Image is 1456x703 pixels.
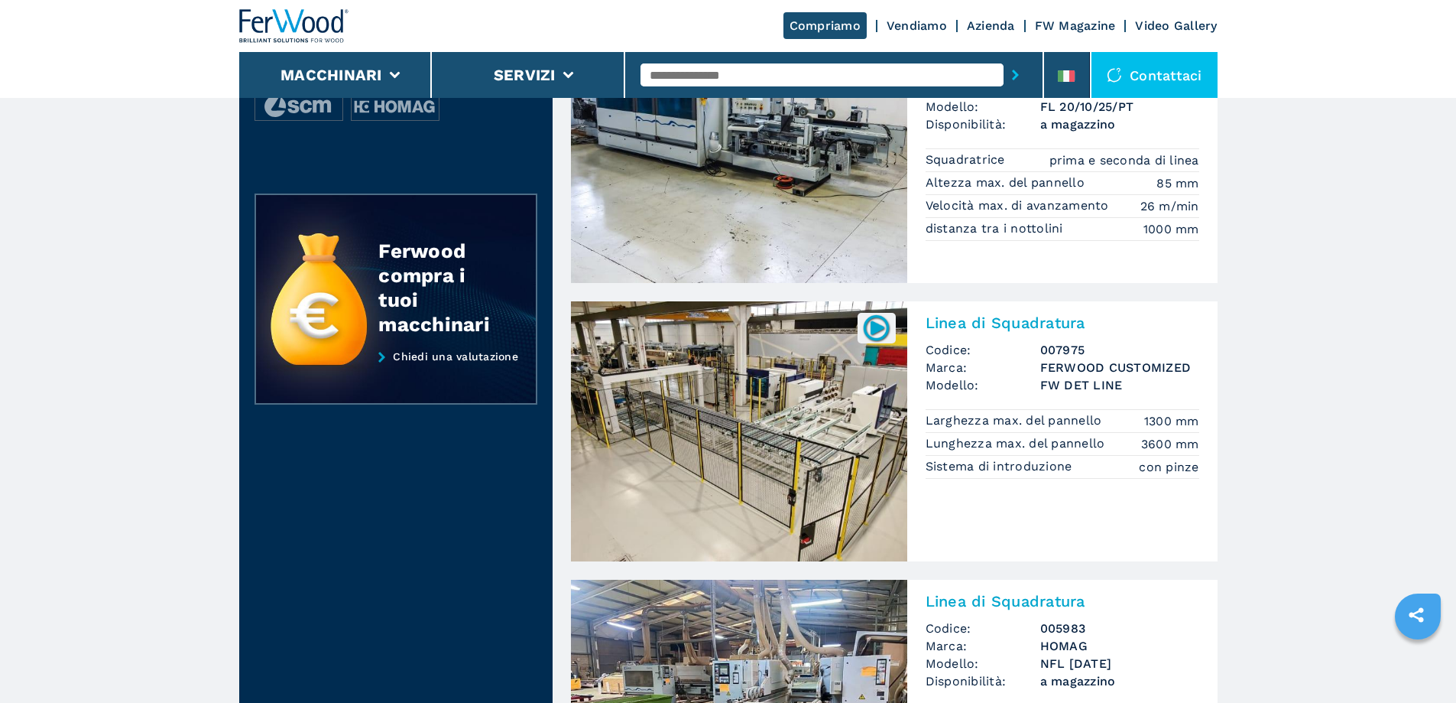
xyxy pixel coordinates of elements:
[926,672,1040,690] span: Disponibilità:
[967,18,1015,33] a: Azienda
[926,116,1040,133] span: Disponibilità:
[494,66,556,84] button: Servizi
[1144,412,1199,430] em: 1300 mm
[1135,18,1217,33] a: Video Gallery
[1397,596,1435,634] a: sharethis
[926,197,1113,214] p: Velocità max. di avanzamento
[1141,435,1199,453] em: 3600 mm
[1156,174,1198,192] em: 85 mm
[1107,67,1122,83] img: Contattaci
[1040,341,1199,359] h3: 007975
[255,350,537,405] a: Chiedi una valutazione
[571,301,907,561] img: Linea di Squadratura FERWOOD CUSTOMIZED FW DET LINE
[1040,637,1199,655] h3: HOMAG
[926,98,1040,116] span: Modello:
[239,9,349,43] img: Ferwood
[1040,620,1199,637] h3: 005983
[280,66,382,84] button: Macchinari
[926,341,1040,359] span: Codice:
[926,220,1067,237] p: distanza tra i nottolini
[1143,220,1199,238] em: 1000 mm
[1040,655,1199,672] h3: NFL [DATE]
[378,239,505,337] div: Ferwood compra i tuoi macchinari
[926,314,1199,332] h2: Linea di Squadratura
[1040,116,1199,133] span: a magazzino
[926,151,1009,168] p: Squadratrice
[1040,98,1199,116] h3: FL 20/10/25/PT
[1040,359,1199,376] h3: FERWOOD CUSTOMIZED
[926,435,1109,452] p: Lunghezza max. del pannello
[571,23,907,283] img: Squadratrice Doppia HOMAG FL 20/10/25/PT
[861,313,891,343] img: 007975
[783,12,867,39] a: Compriamo
[1035,18,1116,33] a: FW Magazine
[887,18,947,33] a: Vendiamo
[926,458,1076,475] p: Sistema di introduzione
[255,91,342,122] img: image
[926,655,1040,672] span: Modello:
[1140,197,1199,215] em: 26 m/min
[926,637,1040,655] span: Marca:
[571,301,1218,561] a: Linea di Squadratura FERWOOD CUSTOMIZED FW DET LINE007975Linea di SquadraturaCodice:007975Marca:F...
[1391,634,1445,692] iframe: Chat
[926,412,1106,429] p: Larghezza max. del pannello
[926,174,1089,191] p: Altezza max. del pannello
[1139,458,1198,476] em: con pinze
[926,359,1040,376] span: Marca:
[1040,672,1199,690] span: a magazzino
[352,91,439,122] img: image
[1049,151,1199,169] em: prima e seconda di linea
[1004,57,1027,93] button: submit-button
[926,376,1040,394] span: Modello:
[1091,52,1218,98] div: Contattaci
[571,23,1218,283] a: Squadratrice Doppia HOMAG FL 20/10/25/PTSquadratrice DoppiaCodice:006064Marca:HOMAGModello:FL 20/...
[926,592,1199,610] h2: Linea di Squadratura
[1040,376,1199,394] h3: FW DET LINE
[926,620,1040,637] span: Codice:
